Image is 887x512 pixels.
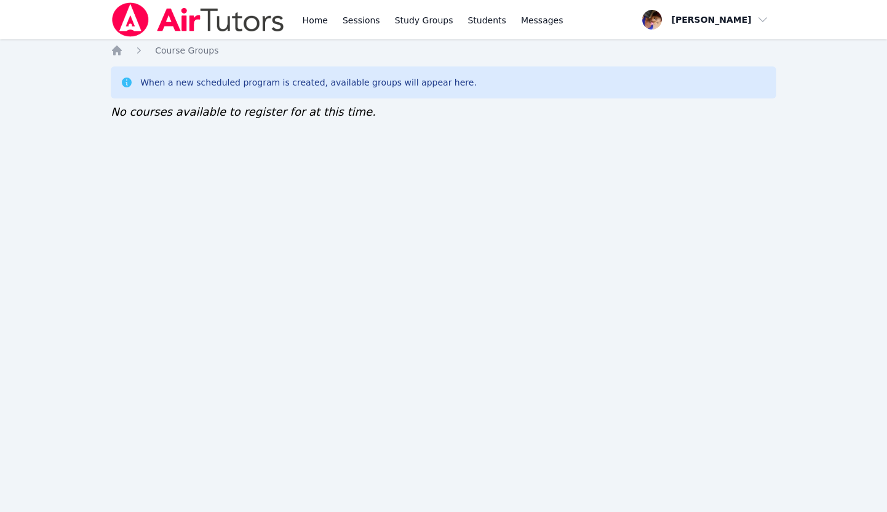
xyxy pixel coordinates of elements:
nav: Breadcrumb [111,44,776,57]
span: Messages [521,14,563,26]
span: Course Groups [155,46,218,55]
img: Air Tutors [111,2,285,37]
div: When a new scheduled program is created, available groups will appear here. [140,76,477,89]
span: No courses available to register for at this time. [111,105,376,118]
a: Course Groups [155,44,218,57]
